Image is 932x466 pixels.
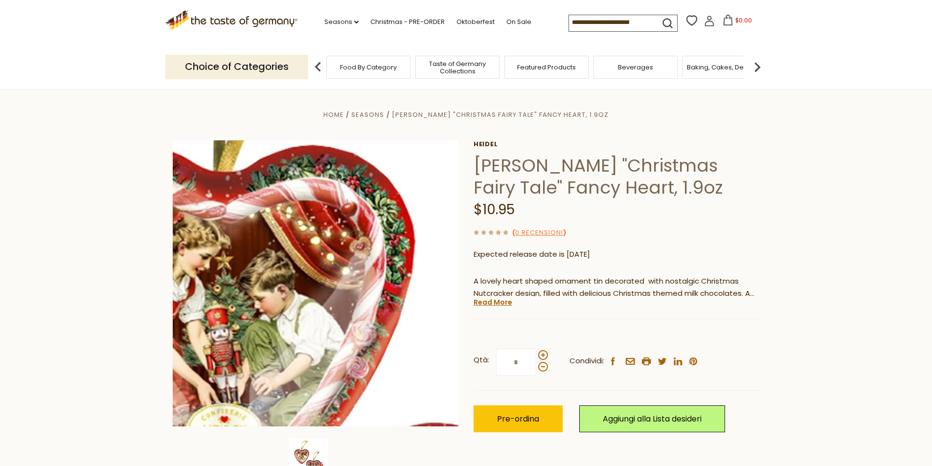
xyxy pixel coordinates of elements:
a: Aggiungi alla Lista desideri [579,405,725,432]
p: Expected release date is [DATE] [474,248,760,261]
a: Featured Products [517,64,576,71]
a: Christmas - PRE-ORDER [370,17,445,27]
a: Oktoberfest [456,17,495,27]
a: Baking, Cakes, Desserts [687,64,763,71]
a: Home [323,110,344,119]
a: Read More [474,297,512,307]
p: A lovely heart shaped ornament tin decorated with nostalgic Christmas Nutcracker design, filled w... [474,275,760,300]
a: Beverages [618,64,653,71]
h1: [PERSON_NAME] "Christmas Fairy Tale" Fancy Heart, 1.9oz [474,155,760,199]
a: Seasons [324,17,359,27]
a: Heidel [474,140,760,148]
span: Pre-ordina [497,413,539,424]
a: 0 recensioni [515,228,563,238]
img: next arrow [748,57,767,77]
span: ( ) [512,228,566,237]
strong: Qtà: [474,354,489,366]
a: On Sale [506,17,531,27]
span: $0.00 [735,16,752,24]
input: Qtà: [496,349,536,376]
a: Food By Category [340,64,397,71]
img: previous arrow [308,57,328,77]
button: Pre-ordina [474,405,563,432]
span: $10.95 [474,200,515,219]
button: $0.00 [717,15,758,29]
p: Choice of Categories [165,55,308,79]
span: Condividi: [569,355,604,367]
a: [PERSON_NAME] "Christmas Fairy Tale" Fancy Heart, 1.9oz [392,110,609,119]
a: Taste of Germany Collections [418,60,497,75]
a: Seasons [351,110,384,119]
